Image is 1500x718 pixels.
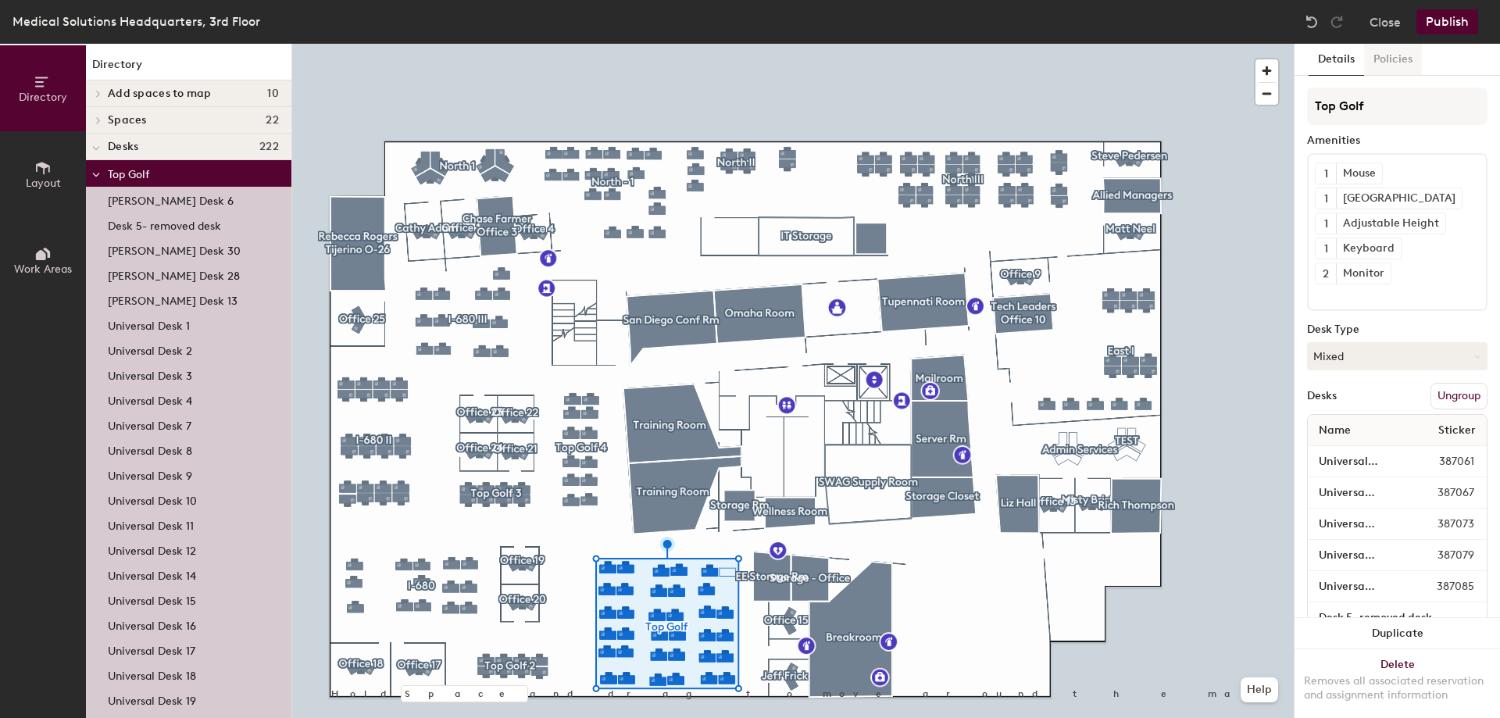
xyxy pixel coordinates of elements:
p: Universal Desk 18 [108,665,196,683]
p: [PERSON_NAME] Desk 30 [108,240,241,258]
button: Duplicate [1295,618,1500,649]
p: Universal Desk 14 [108,565,196,583]
p: Universal Desk 8 [108,440,192,458]
p: Universal Desk 11 [108,515,194,533]
input: Unnamed desk [1311,482,1400,504]
div: Desk Type [1307,323,1487,336]
button: Publish [1416,9,1478,34]
span: 387067 [1400,484,1484,502]
p: Universal Desk 16 [108,615,196,633]
p: Universal Desk 2 [108,340,192,358]
p: Universal Desk 3 [108,365,192,383]
button: 1 [1316,213,1336,234]
span: 387073 [1400,516,1484,533]
p: Universal Desk 9 [108,465,192,483]
span: 387079 [1400,547,1484,564]
span: 2 [1323,266,1329,282]
span: Layout [26,177,61,190]
span: 1 [1324,241,1328,257]
input: Unnamed desk [1311,451,1402,473]
span: 1 [1324,216,1328,232]
span: 1 [1324,166,1328,182]
p: Universal Desk 17 [108,640,195,658]
button: DeleteRemoves all associated reservation and assignment information [1295,649,1500,718]
input: Unnamed desk [1311,576,1399,598]
p: Universal Desk 19 [108,690,196,708]
span: 10 [267,88,279,100]
p: [PERSON_NAME] Desk 28 [108,265,240,283]
input: Unnamed desk [1311,513,1400,535]
span: Top Golf [108,168,149,181]
button: 1 [1316,238,1336,259]
span: 222 [259,141,279,153]
p: Universal Desk 7 [108,415,191,433]
span: Add spaces to map [108,88,212,100]
img: Redo [1329,14,1345,30]
button: Ungroup [1430,383,1487,409]
p: [PERSON_NAME] Desk 6 [108,190,234,208]
span: 387085 [1399,578,1484,595]
span: Spaces [108,114,147,127]
span: 22 [266,114,279,127]
button: Policies [1364,44,1422,76]
span: Work Areas [14,263,72,276]
span: Sticker [1430,416,1484,445]
div: Keyboard [1336,238,1401,259]
span: 1 [1324,191,1328,207]
div: Desks [1307,390,1337,402]
p: Universal Desk 4 [108,390,192,408]
div: [GEOGRAPHIC_DATA] [1336,188,1462,209]
div: Monitor [1336,263,1391,284]
p: Universal Desk 15 [108,590,196,608]
p: Universal Desk 1 [108,315,190,333]
img: Undo [1304,14,1320,30]
div: Mouse [1336,163,1382,184]
button: Close [1370,9,1401,34]
button: 2 [1316,263,1336,284]
span: Desks [108,141,138,153]
span: Name [1311,416,1359,445]
button: Details [1309,44,1364,76]
button: Mixed [1307,342,1487,370]
div: Adjustable Height [1336,213,1445,234]
p: [PERSON_NAME] Desk 13 [108,290,237,308]
input: Unnamed desk [1311,607,1484,629]
button: Help [1241,677,1278,702]
p: Universal Desk 10 [108,490,197,508]
button: 1 [1316,163,1336,184]
p: Desk 5- removed desk [108,215,221,233]
h1: Directory [86,56,291,80]
button: 1 [1316,188,1336,209]
div: Amenities [1307,134,1487,147]
p: Universal Desk 12 [108,540,196,558]
input: Unnamed desk [1311,545,1400,566]
div: Medical Solutions Headquarters, 3rd Floor [12,12,260,31]
div: Removes all associated reservation and assignment information [1304,674,1491,702]
span: Directory [19,91,67,104]
span: 387061 [1402,453,1484,470]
